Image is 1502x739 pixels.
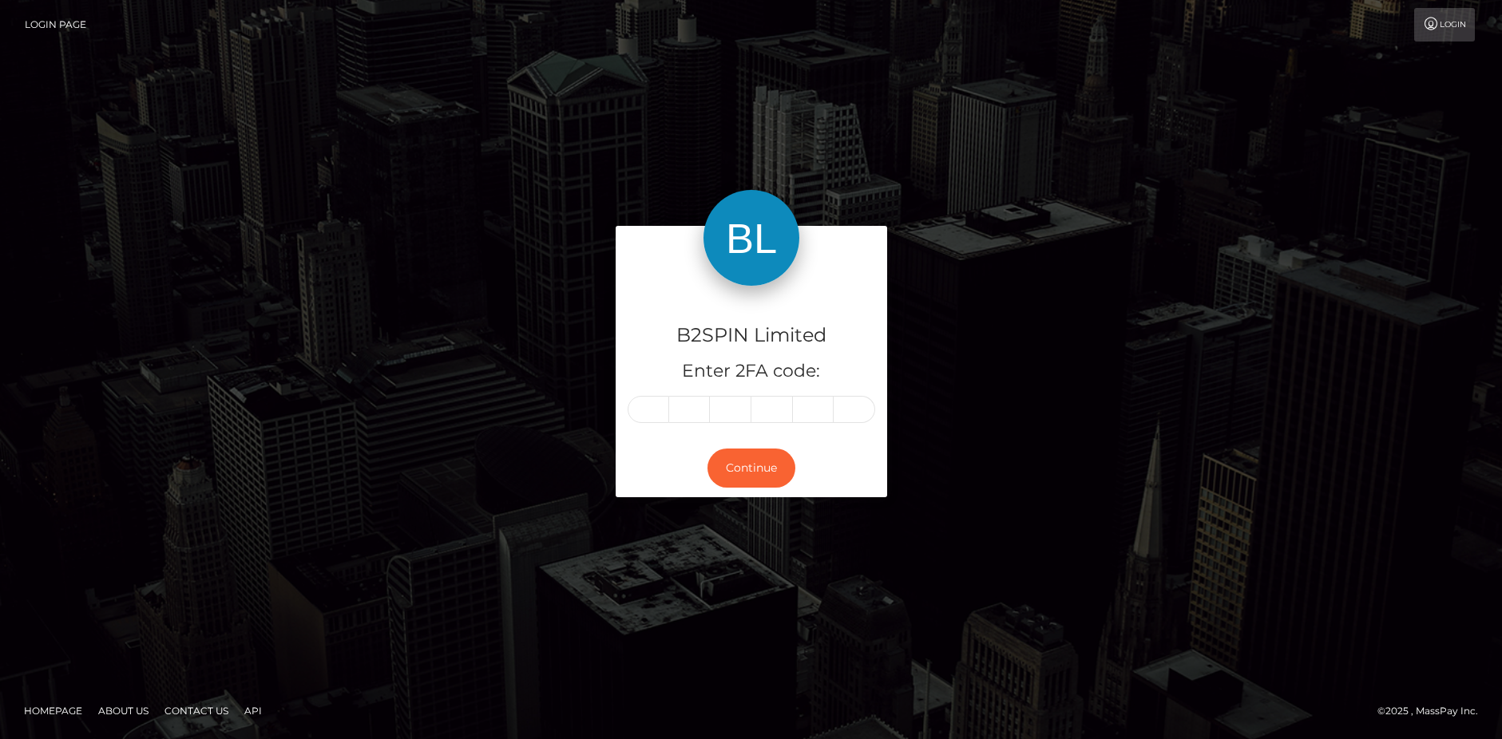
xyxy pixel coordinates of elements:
[628,359,875,384] h5: Enter 2FA code:
[158,698,235,723] a: Contact Us
[92,698,155,723] a: About Us
[1414,8,1475,41] a: Login
[707,449,795,488] button: Continue
[18,698,89,723] a: Homepage
[628,322,875,350] h4: B2SPIN Limited
[703,190,799,286] img: B2SPIN Limited
[1377,702,1490,720] div: © 2025 , MassPay Inc.
[238,698,268,723] a: API
[25,8,86,41] a: Login Page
